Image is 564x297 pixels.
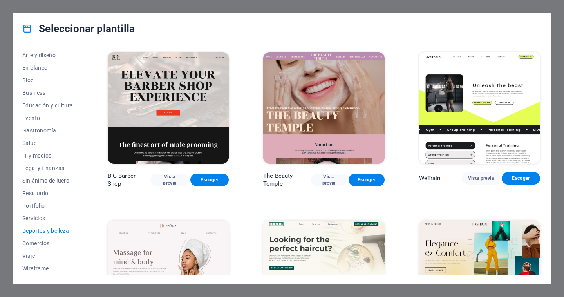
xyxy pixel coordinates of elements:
[22,49,73,62] button: Arte y diseño
[419,52,540,164] img: WeTrain
[22,112,73,124] button: Evento
[190,174,229,186] button: Escoger
[22,149,73,162] button: IT y medios
[22,265,73,272] span: Wireframe
[317,174,341,186] span: Vista previa
[22,215,73,221] span: Servicios
[22,99,73,112] button: Educación y cultura
[22,199,73,212] button: Portfolio
[22,237,73,250] button: Comercios
[468,175,494,181] span: Vista previa
[22,52,73,58] span: Arte y diseño
[150,174,189,186] button: Vista previa
[197,177,222,183] span: Escoger
[22,62,73,74] button: En blanco
[22,140,73,146] span: Salud
[22,240,73,246] span: Comercios
[22,124,73,137] button: Gastronomía
[502,172,540,185] button: Escoger
[22,253,73,259] span: Viaje
[22,74,73,87] button: Blog
[22,203,73,209] span: Portfolio
[108,172,151,188] p: BIG Barber Shop
[462,172,500,185] button: Vista previa
[22,162,73,174] button: Legal y finanzas
[311,174,347,186] button: Vista previa
[22,102,73,109] span: Educación y cultura
[22,127,73,134] span: Gastronomía
[349,174,385,186] button: Escoger
[22,87,73,99] button: Business
[22,190,73,196] span: Resultado
[22,262,73,275] button: Wireframe
[22,174,73,187] button: Sin ánimo de lucro
[22,250,73,262] button: Viaje
[22,152,73,159] span: IT y medios
[22,90,73,96] span: Business
[22,115,73,121] span: Evento
[22,187,73,199] button: Resultado
[157,174,183,186] span: Vista previa
[419,174,441,182] p: WeTrain
[263,52,384,164] img: The Beauty Temple
[22,177,73,184] span: Sin ánimo de lucro
[22,165,73,171] span: Legal y finanzas
[22,225,73,237] button: Deportes y belleza
[22,228,73,234] span: Deportes y belleza
[22,22,135,35] h4: Seleccionar plantilla
[108,52,229,164] img: BIG Barber Shop
[22,65,73,71] span: En blanco
[22,137,73,149] button: Salud
[263,172,311,188] p: The Beauty Temple
[22,77,73,83] span: Blog
[22,212,73,225] button: Servicios
[355,177,378,183] span: Escoger
[508,175,534,181] span: Escoger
